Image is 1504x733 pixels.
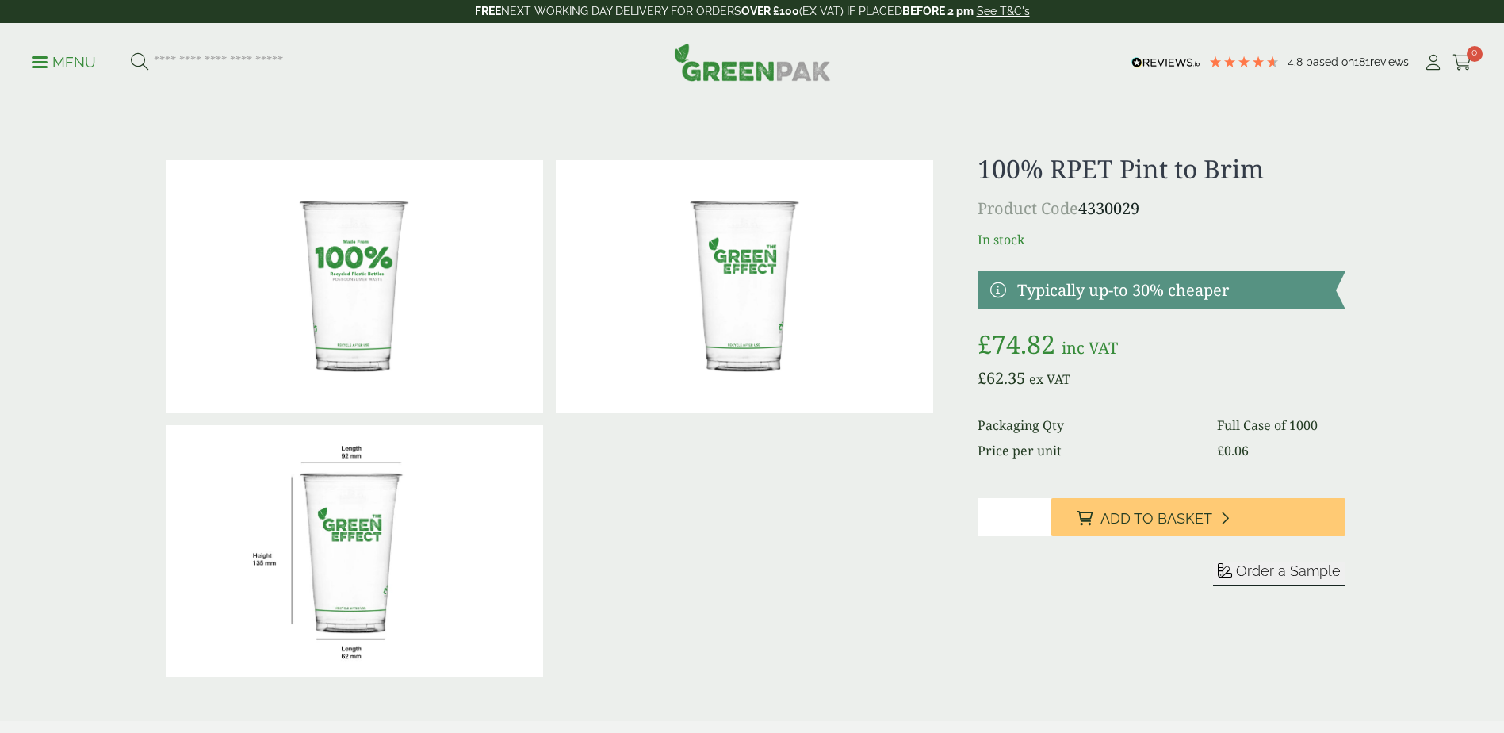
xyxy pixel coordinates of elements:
strong: BEFORE 2 pm [902,5,974,17]
span: Order a Sample [1236,562,1341,579]
img: GreenPak Supplies [674,43,831,81]
bdi: 62.35 [978,367,1025,389]
span: 0 [1467,46,1483,62]
dd: Full Case of 1000 [1217,416,1345,435]
button: Order a Sample [1213,562,1345,586]
p: In stock [978,230,1345,249]
span: reviews [1370,56,1409,68]
strong: FREE [475,5,501,17]
span: 4.8 [1288,56,1306,68]
span: Based on [1306,56,1354,68]
h1: 100% RPET Pint to Brim [978,154,1345,184]
p: Menu [32,53,96,72]
img: Pint Pic 2 [166,160,543,413]
span: inc VAT [1062,337,1118,359]
span: 181 [1354,56,1370,68]
a: See T&C's [977,5,1030,17]
span: £ [978,327,992,361]
span: Add to Basket [1100,510,1212,528]
dt: Price per unit [978,441,1198,460]
span: £ [978,367,986,389]
span: £ [1217,442,1224,459]
i: Cart [1452,55,1472,71]
img: RPETpint2brim [166,425,543,677]
button: Add to Basket [1051,498,1345,536]
img: REVIEWS.io [1131,57,1200,68]
bdi: 74.82 [978,327,1055,361]
strong: OVER £100 [741,5,799,17]
bdi: 0.06 [1217,442,1249,459]
a: 0 [1452,51,1472,75]
dt: Packaging Qty [978,416,1198,435]
span: Product Code [978,198,1078,219]
div: 4.78 Stars [1208,55,1280,69]
i: My Account [1423,55,1443,71]
img: PInt Pic 1 [556,160,933,413]
span: ex VAT [1029,370,1070,388]
p: 4330029 [978,197,1345,221]
a: Menu [32,53,96,69]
